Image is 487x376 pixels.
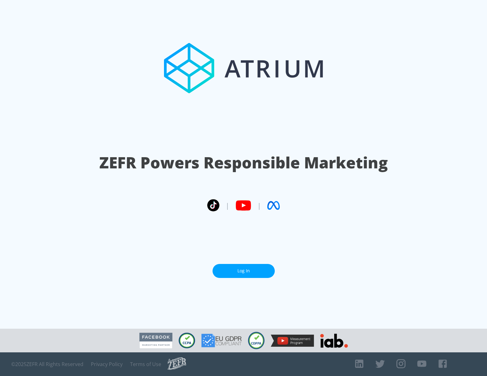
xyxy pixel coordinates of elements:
[179,333,195,348] img: CCPA Compliant
[91,361,123,367] a: Privacy Policy
[201,334,242,347] img: GDPR Compliant
[99,152,388,173] h1: ZEFR Powers Responsible Marketing
[257,201,261,210] span: |
[320,334,348,348] img: IAB
[226,201,229,210] span: |
[213,264,275,278] a: Log In
[11,361,83,367] span: © 2025 ZEFR All Rights Reserved
[248,332,265,349] img: COPPA Compliant
[130,361,161,367] a: Terms of Use
[271,335,314,347] img: YouTube Measurement Program
[139,333,172,349] img: Facebook Marketing Partner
